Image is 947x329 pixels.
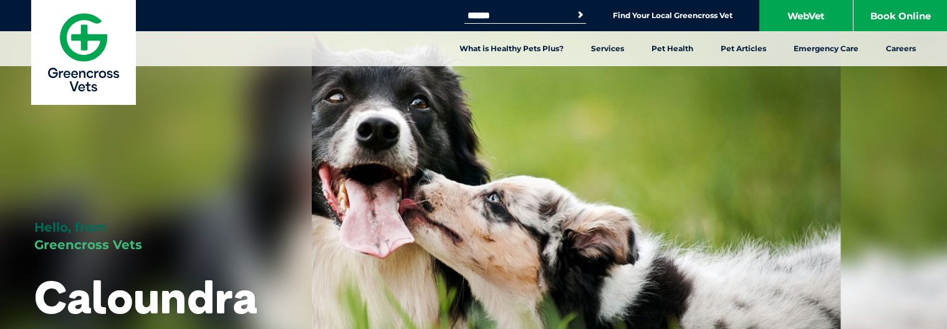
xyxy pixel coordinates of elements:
a: Find Your Local Greencross Vet [613,11,733,21]
a: Services [577,31,638,66]
a: Emergency Care [780,31,872,66]
span: Greencross Vets [34,237,142,252]
a: What is Healthy Pets Plus? [446,31,577,66]
a: Pet Articles [707,31,780,66]
span: Hello, from [34,220,107,235]
a: Careers [872,31,930,66]
button: Search [574,9,587,21]
h1: Caloundra [34,272,257,322]
a: Pet Health [638,31,707,66]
